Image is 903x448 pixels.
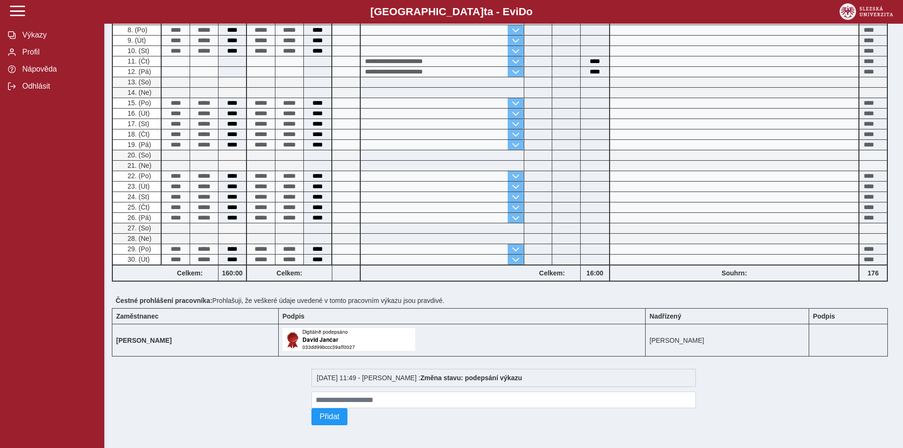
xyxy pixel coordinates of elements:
[721,269,747,277] b: Souhrn:
[519,6,526,18] span: D
[311,369,696,387] div: [DATE] 11:49 - [PERSON_NAME] :
[219,269,246,277] b: 160:00
[116,337,172,344] b: [PERSON_NAME]
[839,3,893,20] img: logo_web_su.png
[126,120,149,128] span: 17. (St)
[319,412,339,421] span: Přidat
[247,269,332,277] b: Celkem:
[649,312,681,320] b: Nadřízený
[126,47,149,55] span: 10. (St)
[526,6,533,18] span: o
[126,245,151,253] span: 29. (Po)
[126,78,151,86] span: 13. (So)
[19,82,96,91] span: Odhlásit
[126,99,151,107] span: 15. (Po)
[283,328,415,351] img: Digitálně podepsáno uživatelem
[112,293,895,308] div: Prohlašuji, že veškeré údaje uvedené v tomto pracovním výkazu jsou pravdivé.
[126,57,150,65] span: 11. (Čt)
[483,6,487,18] span: t
[116,312,158,320] b: Zaměstnanec
[19,48,96,56] span: Profil
[311,408,347,425] button: Přidat
[126,214,151,221] span: 26. (Pá)
[126,110,150,117] span: 16. (Út)
[126,172,151,180] span: 22. (Po)
[126,235,152,242] span: 28. (Ne)
[28,6,875,18] b: [GEOGRAPHIC_DATA] a - Evi
[646,324,809,357] td: [PERSON_NAME]
[126,183,150,190] span: 23. (Út)
[126,203,150,211] span: 25. (Čt)
[126,256,150,263] span: 30. (Út)
[581,269,609,277] b: 16:00
[859,269,887,277] b: 176
[126,130,150,138] span: 18. (Čt)
[126,224,151,232] span: 27. (So)
[126,37,146,44] span: 9. (Út)
[126,151,151,159] span: 20. (So)
[126,141,151,148] span: 19. (Pá)
[126,193,149,201] span: 24. (St)
[813,312,835,320] b: Podpis
[126,162,152,169] span: 21. (Ne)
[126,26,147,34] span: 8. (Po)
[19,65,96,73] span: Nápověda
[116,297,212,304] b: Čestné prohlášení pracovníka:
[524,269,580,277] b: Celkem:
[126,68,151,75] span: 12. (Pá)
[420,374,522,382] b: Změna stavu: podepsání výkazu
[19,31,96,39] span: Výkazy
[283,312,305,320] b: Podpis
[126,89,152,96] span: 14. (Ne)
[162,269,218,277] b: Celkem:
